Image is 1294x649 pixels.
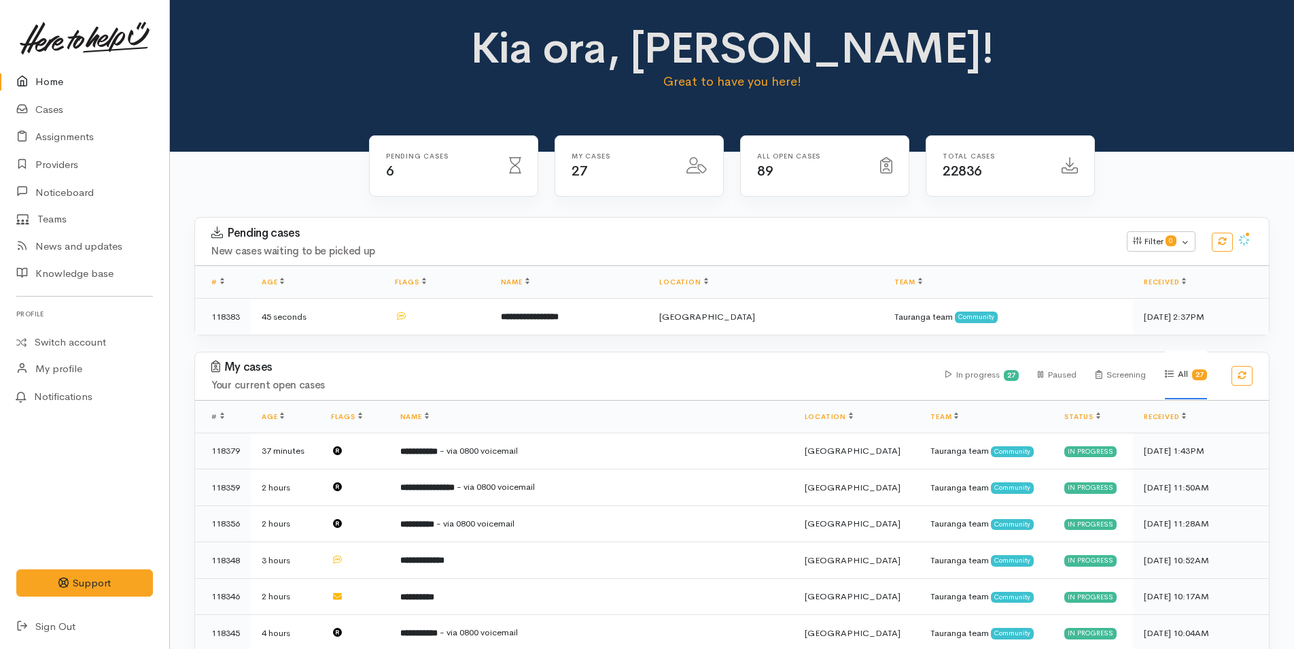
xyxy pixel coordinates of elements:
td: Tauranga team [920,542,1053,579]
td: 118346 [195,578,251,615]
div: In progress [1064,519,1117,530]
span: 0 [1166,235,1176,246]
a: Name [400,412,429,421]
a: Name [501,278,529,286]
span: [GEOGRAPHIC_DATA] [805,590,900,602]
a: Received [1144,412,1186,421]
a: # [211,278,224,286]
a: Age [262,278,284,286]
div: In progress [1064,446,1117,457]
td: [DATE] 11:50AM [1133,469,1269,506]
div: In progress [945,351,1019,399]
div: In progress [1064,628,1117,639]
a: Location [805,412,853,421]
span: 22836 [943,163,982,180]
p: Great to have you here! [468,72,997,91]
a: Status [1064,412,1100,421]
td: 37 minutes [251,433,320,469]
span: [GEOGRAPHIC_DATA] [805,445,900,456]
h4: New cases waiting to be picked up [211,246,1111,257]
span: Community [991,628,1034,639]
span: - via 0800 voicemail [457,481,535,493]
span: Community [991,519,1034,530]
td: Tauranga team [920,433,1053,469]
a: Team [894,278,922,286]
span: Community [991,555,1034,566]
a: Flags [395,278,426,286]
h3: My cases [211,361,929,374]
span: - via 0800 voicemail [436,518,514,529]
td: 2 hours [251,578,320,615]
td: Tauranga team [920,469,1053,506]
a: Age [262,412,284,421]
td: [DATE] 10:52AM [1133,542,1269,579]
div: In progress [1064,592,1117,603]
span: [GEOGRAPHIC_DATA] [805,627,900,639]
div: In progress [1064,555,1117,566]
td: [DATE] 11:28AM [1133,505,1269,542]
h6: Total cases [943,152,1045,160]
div: Screening [1096,351,1146,399]
td: 118379 [195,433,251,469]
a: Received [1144,278,1186,286]
span: [GEOGRAPHIC_DATA] [659,311,755,322]
span: - via 0800 voicemail [440,627,518,638]
span: Community [955,312,998,322]
h1: Kia ora, [PERSON_NAME]! [468,24,997,72]
td: [DATE] 1:43PM [1133,433,1269,469]
span: [GEOGRAPHIC_DATA] [805,482,900,493]
h6: My cases [572,152,670,160]
a: Flags [331,412,362,421]
span: Community [991,592,1034,603]
span: 27 [572,163,587,180]
h6: Pending cases [386,152,493,160]
span: Community [991,482,1034,493]
span: [GEOGRAPHIC_DATA] [805,554,900,566]
td: 118348 [195,542,251,579]
td: 2 hours [251,469,320,506]
b: 27 [1195,370,1204,379]
h3: Pending cases [211,227,1111,240]
b: 27 [1007,371,1015,380]
td: 118383 [195,299,251,335]
td: 2 hours [251,505,320,542]
div: Paused [1038,351,1077,399]
h6: Profile [16,305,153,323]
span: 89 [757,163,773,180]
td: 118359 [195,469,251,506]
span: # [211,412,224,421]
span: Community [991,446,1034,457]
td: 3 hours [251,542,320,579]
h6: All Open cases [757,152,864,160]
td: [DATE] 2:37PM [1133,299,1269,335]
span: [GEOGRAPHIC_DATA] [805,518,900,529]
span: - via 0800 voicemail [440,445,518,456]
td: 118356 [195,505,251,542]
td: 45 seconds [251,299,384,335]
td: Tauranga team [920,505,1053,542]
td: Tauranga team [920,578,1053,615]
button: Support [16,569,153,597]
div: In progress [1064,482,1117,493]
td: Tauranga team [884,299,1133,335]
td: [DATE] 10:17AM [1133,578,1269,615]
h4: Your current open cases [211,380,929,391]
a: Location [659,278,707,286]
a: Team [930,412,958,421]
div: All [1165,350,1207,399]
span: 6 [386,163,394,180]
button: Filter0 [1127,231,1195,252]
